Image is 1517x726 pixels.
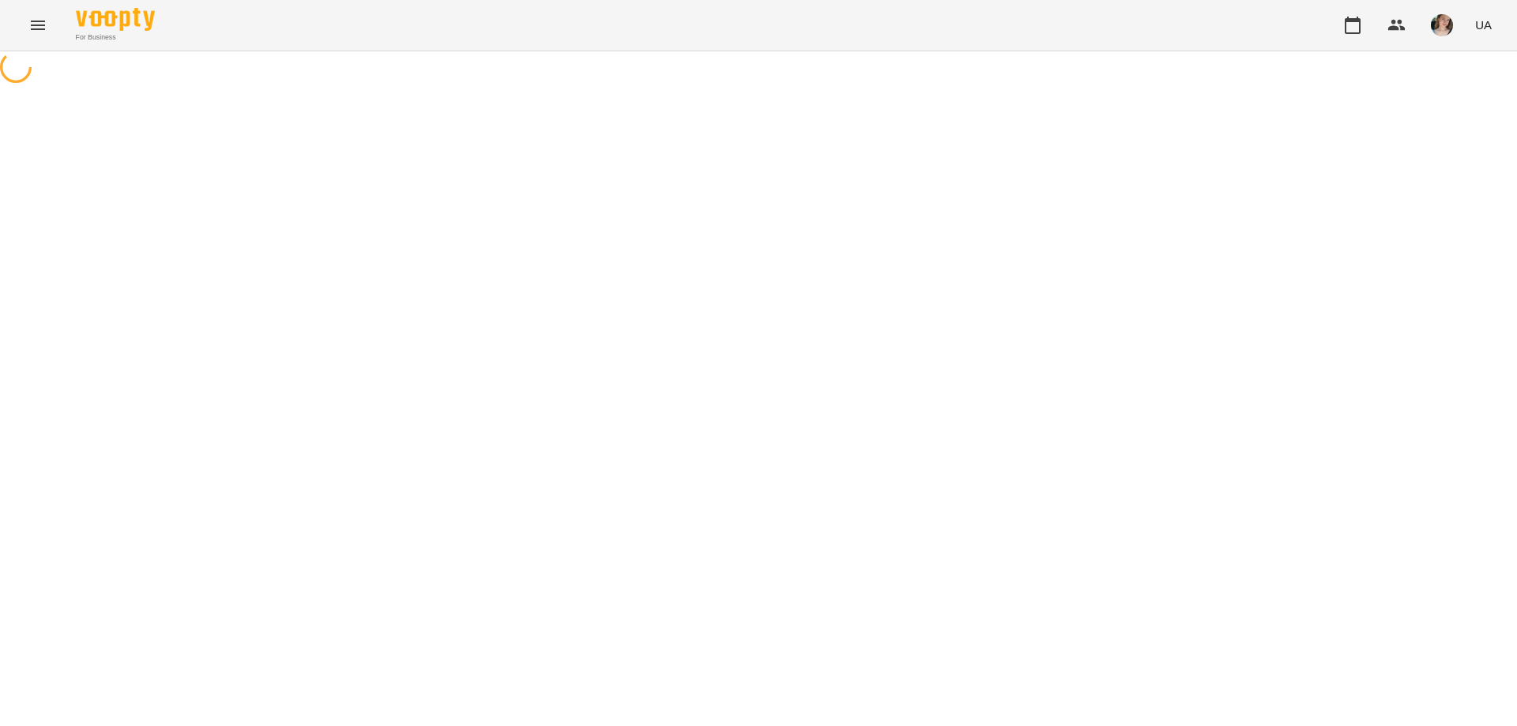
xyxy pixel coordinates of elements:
span: UA [1475,17,1492,33]
span: For Business [76,32,155,43]
img: Voopty Logo [76,8,155,31]
img: 6afb9eb6cc617cb6866001ac461bd93f.JPG [1431,14,1453,36]
button: UA [1469,10,1498,39]
button: Menu [19,6,57,44]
